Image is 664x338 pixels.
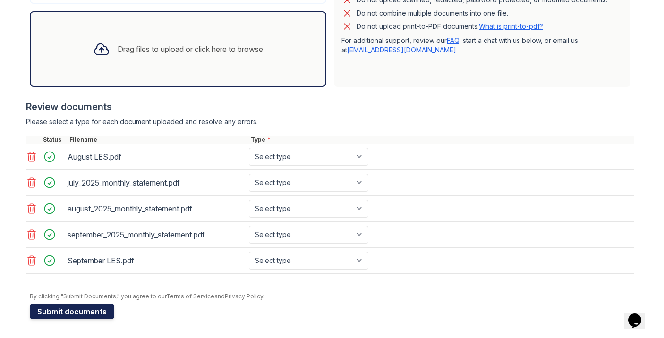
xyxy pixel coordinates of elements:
a: What is print-to-pdf? [479,22,543,30]
div: Filename [68,136,249,144]
a: [EMAIL_ADDRESS][DOMAIN_NAME] [347,46,456,54]
div: August LES.pdf [68,149,245,164]
div: Status [41,136,68,144]
iframe: chat widget [624,300,655,329]
div: Review documents [26,100,634,113]
p: Do not upload print-to-PDF documents. [357,22,543,31]
div: Do not combine multiple documents into one file. [357,8,508,19]
a: Privacy Policy. [225,293,264,300]
div: Drag files to upload or click here to browse [118,43,263,55]
div: july_2025_monthly_statement.pdf [68,175,245,190]
div: September LES.pdf [68,253,245,268]
a: FAQ [447,36,459,44]
div: Type [249,136,634,144]
div: august_2025_monthly_statement.pdf [68,201,245,216]
div: september_2025_monthly_statement.pdf [68,227,245,242]
button: Submit documents [30,304,114,319]
p: For additional support, review our , start a chat with us below, or email us at [341,36,623,55]
div: By clicking "Submit Documents," you agree to our and [30,293,634,300]
div: Please select a type for each document uploaded and resolve any errors. [26,117,634,127]
a: Terms of Service [166,293,214,300]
